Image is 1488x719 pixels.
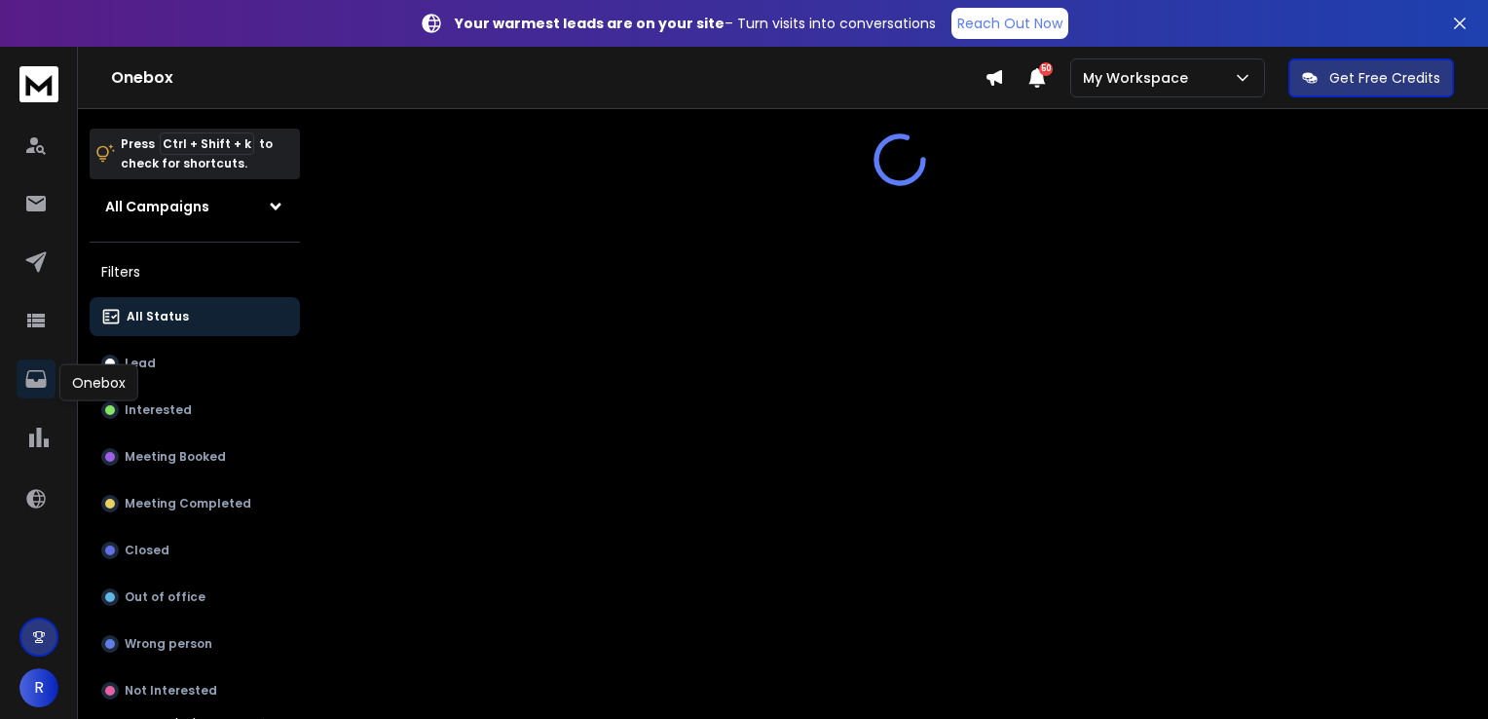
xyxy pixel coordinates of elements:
h1: All Campaigns [105,197,209,216]
p: All Status [127,309,189,324]
button: Get Free Credits [1288,58,1454,97]
button: Not Interested [90,671,300,710]
button: Lead [90,344,300,383]
button: Closed [90,531,300,570]
p: My Workspace [1083,68,1196,88]
p: Interested [125,402,192,418]
p: Press to check for shortcuts. [121,134,273,173]
button: Interested [90,391,300,430]
span: Ctrl + Shift + k [160,132,254,155]
p: Lead [125,356,156,371]
a: Reach Out Now [951,8,1068,39]
button: Wrong person [90,624,300,663]
h3: Filters [90,258,300,285]
p: Get Free Credits [1329,68,1440,88]
button: Meeting Completed [90,484,300,523]
p: Reach Out Now [957,14,1062,33]
button: Meeting Booked [90,437,300,476]
img: logo [19,66,58,102]
p: – Turn visits into conversations [455,14,936,33]
span: 50 [1039,62,1053,76]
button: R [19,668,58,707]
p: Meeting Completed [125,496,251,511]
p: Out of office [125,589,205,605]
strong: Your warmest leads are on your site [455,14,725,33]
div: Onebox [59,364,138,401]
p: Meeting Booked [125,449,226,465]
button: All Campaigns [90,187,300,226]
p: Not Interested [125,683,217,699]
button: All Status [90,297,300,336]
p: Closed [125,543,169,558]
button: Out of office [90,578,300,617]
h1: Onebox [111,66,985,90]
p: Wrong person [125,636,212,652]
